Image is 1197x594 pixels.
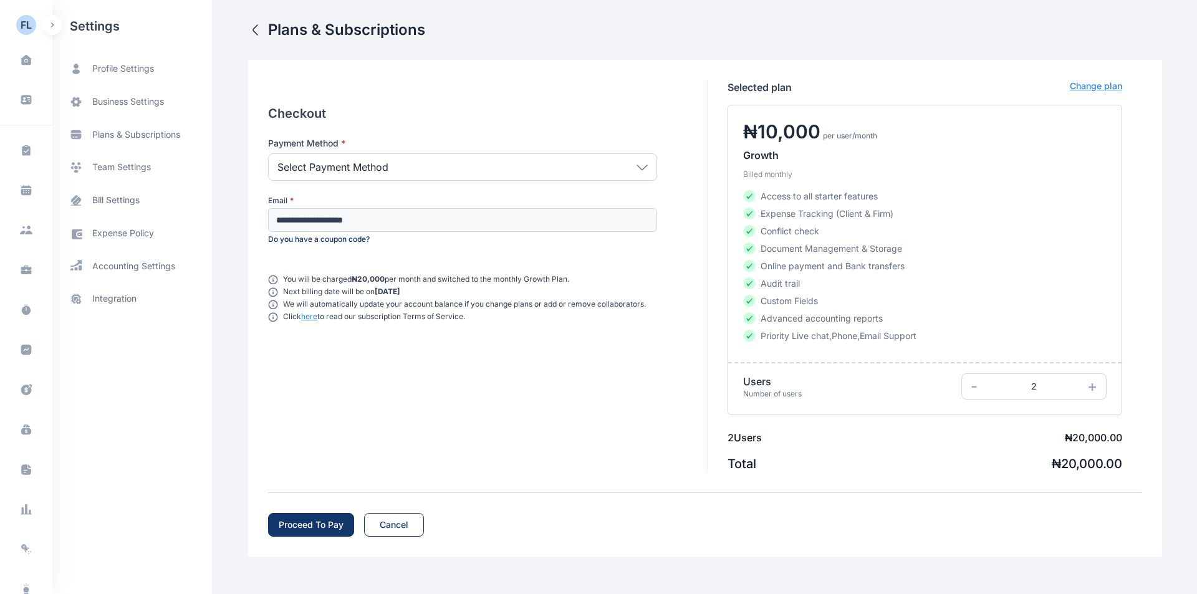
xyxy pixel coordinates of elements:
h3: Growth [728,148,1122,163]
h3: ₦ 20,000.00 [1065,430,1122,445]
p: Change plan [1070,80,1122,95]
span: Conflict check [761,225,819,237]
button: Cancel [364,513,424,537]
a: business settings [52,85,212,118]
button: Proceed To Pay [268,513,354,537]
span: Document Management & Storage [761,242,902,255]
label: Email [268,196,657,206]
button: FL [16,15,36,35]
a: expense policy [52,217,212,250]
div: FL [21,17,32,32]
span: + [1087,377,1097,395]
span: expense policy [92,227,154,240]
strong: ₦20,000 [352,274,385,284]
span: business settings [92,95,164,108]
span: Expense Tracking (Client & Firm) [761,208,893,220]
span: Custom Fields [761,295,818,307]
span: Audit trail [761,277,800,290]
span: 2 [1031,381,1037,391]
p: Select Payment Method [277,160,388,175]
span: Online payment and Bank transfers [761,260,905,272]
small: Billed monthly [728,170,792,179]
span: profile settings [92,62,154,75]
p: You will be charged per month and switched to the monthly Growth Plan. [283,274,569,284]
h3: 2 Users [728,430,762,445]
p: Do you have a coupon code? [268,234,657,244]
h4: Users [743,374,802,389]
label: Payment Method [268,137,657,150]
span: team settings [92,161,151,174]
p: Number of users [743,389,802,399]
span: accounting settings [92,260,175,272]
span: Advanced accounting reports [761,312,883,325]
p: We will automatically update your account balance if you change plans or add or remove collaborat... [283,299,646,309]
h3: ₦ 10,000 [743,120,823,143]
span: plans & subscriptions [92,128,180,141]
span: integration [92,292,137,305]
h3: ₦ 20,000.00 [1052,455,1122,472]
h2: Plans & Subscriptions [268,20,425,40]
a: plans & subscriptions [52,118,212,151]
h3: Selected plan [728,80,792,95]
span: per user/month [823,131,877,141]
a: profile settings [52,52,212,85]
h3: Total [728,455,756,472]
span: - [971,377,978,395]
p: Next billing date will be on [283,287,400,297]
p: Click to read our subscription Terms of Service. [283,312,465,322]
span: Access to all starter features [761,190,878,203]
a: accounting settings [52,250,212,282]
a: integration [52,282,212,315]
span: Priority Live chat,Phone,Email Support [761,330,916,342]
a: bill settings [52,184,212,217]
span: bill settings [92,194,140,207]
a: here [301,312,317,321]
div: Proceed To Pay [279,519,344,531]
h4: Checkout [268,105,657,122]
a: team settings [52,151,212,184]
div: Cancel [380,519,408,531]
strong: [DATE] [375,287,400,296]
